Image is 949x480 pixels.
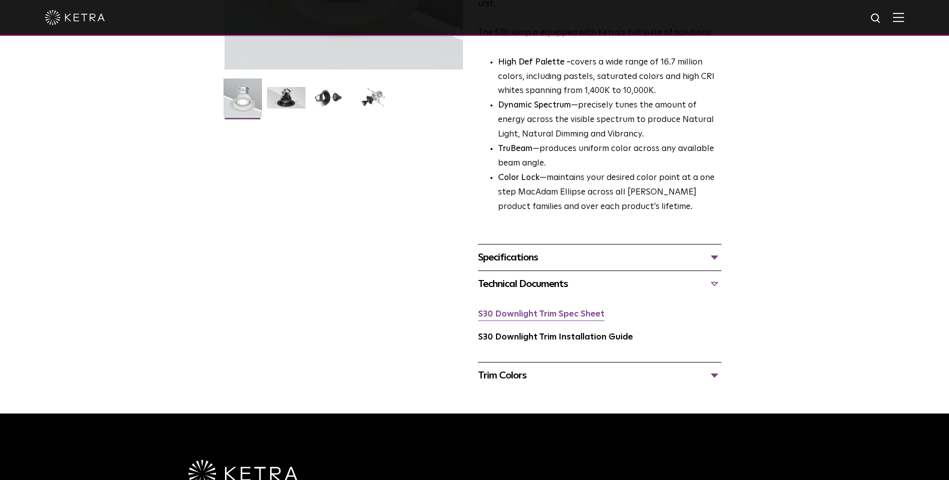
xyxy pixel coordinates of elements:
img: S30 Halo Downlight_Table Top_Black [310,87,349,116]
div: Trim Colors [478,367,721,383]
img: S30-DownlightTrim-2021-Web-Square [223,78,262,124]
div: Technical Documents [478,276,721,292]
img: Hamburger%20Nav.svg [893,12,904,22]
a: S30 Downlight Trim Spec Sheet [478,310,604,318]
img: search icon [870,12,882,25]
p: covers a wide range of 16.7 million colors, including pastels, saturated colors and high CRI whit... [498,55,721,99]
strong: TruBeam [498,144,532,153]
img: ketra-logo-2019-white [45,10,105,25]
li: —produces uniform color across any available beam angle. [498,142,721,171]
img: S30 Halo Downlight_Exploded_Black [354,87,392,116]
li: —maintains your desired color point at a one step MacAdam Ellipse across all [PERSON_NAME] produc... [498,171,721,214]
strong: High Def Palette - [498,58,570,66]
a: S30 Downlight Trim Installation Guide [478,333,633,341]
li: —precisely tunes the amount of energy across the visible spectrum to produce Natural Light, Natur... [498,98,721,142]
div: Specifications [478,249,721,265]
img: S30 Halo Downlight_Hero_Black_Gradient [267,87,305,116]
strong: Dynamic Spectrum [498,101,571,109]
strong: Color Lock [498,173,539,182]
